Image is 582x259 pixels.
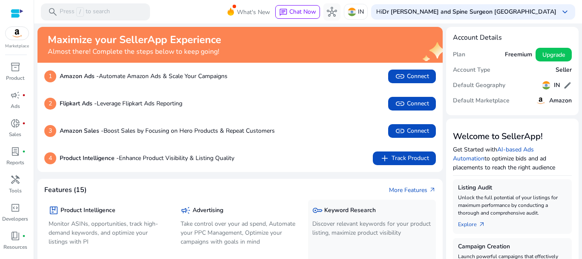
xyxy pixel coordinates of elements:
p: Automate Amazon Ads & Scale Your Campaigns [60,72,228,81]
button: chatChat Now [275,5,320,19]
h5: Advertising [193,207,223,214]
span: campaign [10,90,20,100]
p: 4 [44,152,56,164]
p: Get Started with to optimize bids and ad placements to reach the right audience [453,145,572,172]
p: Marketplace [5,43,29,49]
p: Tools [9,187,22,195]
a: AI-based Ads Automation [453,146,534,163]
span: Chat Now [289,8,316,16]
p: 3 [44,125,56,137]
p: Resources [3,243,27,251]
p: Sales [9,131,21,138]
img: in.svg [348,8,356,16]
span: keyboard_arrow_down [560,7,570,17]
b: Product Intelligence - [60,154,119,162]
span: search [48,7,58,17]
p: Press to search [60,7,110,17]
h5: Default Marketplace [453,97,510,105]
p: Enhance Product Visibility & Listing Quality [60,154,234,163]
button: linkConnect [388,70,436,83]
span: / [76,7,84,17]
h5: Campaign Creation [458,243,567,250]
h5: Seller [556,67,572,74]
span: key [312,205,323,215]
span: handyman [10,175,20,185]
h5: IN [554,82,560,89]
span: code_blocks [10,203,20,213]
b: Amazon Sales - [60,127,104,135]
span: inventory_2 [10,62,20,72]
span: fiber_manual_record [22,122,26,125]
b: Flipkart Ads - [60,99,97,108]
a: More Featuresarrow_outward [389,186,436,195]
h3: Welcome to SellerApp! [453,131,572,142]
p: Developers [2,215,28,223]
h5: Account Type [453,67,490,74]
span: Connect [395,99,429,109]
p: Discover relevant keywords for your product listing, maximize product visibility [312,219,432,237]
p: 1 [44,70,56,82]
p: Ads [11,102,20,110]
p: Boost Sales by Focusing on Hero Products & Repeat Customers [60,126,275,135]
a: Explorearrow_outward [458,217,492,229]
span: campaign [181,205,191,215]
span: chat [279,8,288,17]
p: Unlock the full potential of your listings for maximum performance by conducting a thorough and c... [458,194,567,217]
span: link [395,99,405,109]
h5: Default Geography [453,82,505,89]
span: link [395,126,405,136]
h5: Product Intelligence [61,207,115,214]
p: 2 [44,98,56,110]
h5: Amazon [549,97,572,105]
h5: Listing Audit [458,184,567,192]
span: arrow_outward [478,221,485,228]
p: Take control over your ad spend, Automate your PPC Management, Optimize your campaigns with goals... [181,219,300,246]
h4: Features (15) [44,186,86,194]
h2: Maximize your SellerApp Experience [48,34,221,46]
img: amazon.svg [6,27,29,40]
span: What's New [237,5,270,20]
button: Upgrade [536,48,572,61]
span: donut_small [10,118,20,128]
span: package [49,205,59,215]
h4: Account Details [453,34,572,42]
img: amazon.svg [536,96,546,106]
p: Hi [376,9,556,15]
span: fiber_manual_record [22,150,26,153]
button: linkConnect [388,124,436,138]
span: Connect [395,126,429,136]
span: book_4 [10,231,20,241]
span: Connect [395,71,429,81]
button: addTrack Product [373,151,436,165]
p: Reports [6,159,24,166]
span: fiber_manual_record [22,234,26,238]
p: Leverage Flipkart Ads Reporting [60,99,182,108]
p: Product [6,74,24,82]
span: fiber_manual_record [22,93,26,97]
img: in.svg [542,81,550,90]
b: Dr [PERSON_NAME] and Spine Surgeon [GEOGRAPHIC_DATA] [382,8,556,16]
span: add [380,153,390,163]
p: Monitor ASINs, opportunities, track high-demand keywords, and optimize your listings with PI [49,219,168,246]
span: Track Product [380,153,429,163]
span: arrow_outward [429,186,436,193]
span: edit [563,81,572,90]
button: linkConnect [388,97,436,111]
span: link [395,71,405,81]
h5: Keyword Research [324,207,376,214]
h4: Almost there! Complete the steps below to keep going! [48,48,221,56]
p: IN [358,4,364,19]
span: hub [327,7,337,17]
b: Amazon Ads - [60,72,99,80]
span: Upgrade [542,50,565,59]
span: lab_profile [10,146,20,157]
h5: Freemium [505,51,532,58]
button: hub [323,3,340,20]
h5: Plan [453,51,465,58]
